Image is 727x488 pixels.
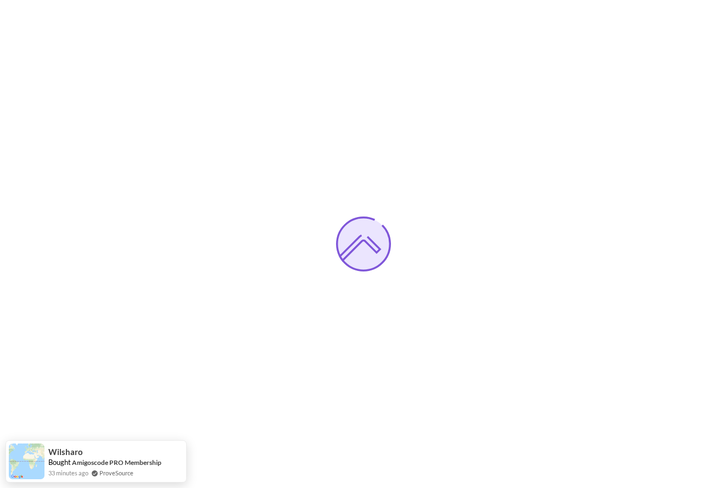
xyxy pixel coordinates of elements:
[48,458,71,467] span: Bought
[48,447,83,457] span: Wilsharo
[48,468,88,478] span: 33 minutes ago
[99,468,133,478] a: ProveSource
[72,458,161,467] a: Amigoscode PRO Membership
[9,443,44,479] img: provesource social proof notification image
